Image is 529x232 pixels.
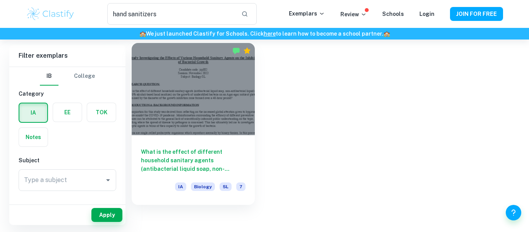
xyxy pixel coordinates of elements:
img: Clastify logo [26,6,75,22]
button: TOK [87,103,116,122]
a: here [264,31,276,37]
span: 7 [236,182,246,191]
img: Marked [232,47,240,55]
button: JOIN FOR FREE [450,7,503,21]
span: SL [220,182,232,191]
button: IB [40,67,58,86]
span: 🏫 [139,31,146,37]
button: College [74,67,95,86]
a: Schools [382,11,404,17]
button: Help and Feedback [506,205,521,220]
input: Search for any exemplars... [107,3,235,25]
h6: Filter exemplars [9,45,125,67]
p: Review [340,10,367,19]
h6: We just launched Clastify for Schools. Click to learn how to become a school partner. [2,29,527,38]
a: What is the effect of different household sanitary agents (antibacterial liquid soap, non-antibac... [132,45,255,207]
h6: What is the effect of different household sanitary agents (antibacterial liquid soap, non-antibac... [141,148,246,173]
button: Apply [91,208,122,222]
h6: Subject [19,156,116,165]
button: Open [103,175,113,186]
span: IA [175,182,186,191]
button: Notes [19,128,48,146]
h6: Category [19,89,116,98]
button: IA [19,103,47,122]
p: Exemplars [289,9,325,18]
span: 🏫 [383,31,390,37]
button: EE [53,103,82,122]
div: Premium [243,47,251,55]
span: Biology [191,182,215,191]
div: Filter type choice [40,67,95,86]
a: Login [419,11,435,17]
